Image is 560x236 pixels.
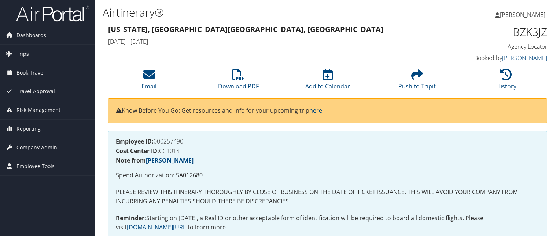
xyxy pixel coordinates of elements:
[127,223,188,231] a: [DOMAIN_NAME][URL]
[116,214,146,222] strong: Reminder:
[309,106,322,115] a: here
[116,156,194,164] strong: Note from
[16,101,60,119] span: Risk Management
[16,138,57,157] span: Company Admin
[116,106,539,116] p: Know Before You Go: Get resources and info for your upcoming trip
[108,37,435,46] h4: [DATE] - [DATE]
[16,26,46,44] span: Dashboards
[116,148,539,154] h4: CC1018
[398,73,436,90] a: Push to Tripit
[502,54,547,62] a: [PERSON_NAME]
[108,24,383,34] strong: [US_STATE], [GEOGRAPHIC_DATA] [GEOGRAPHIC_DATA], [GEOGRAPHIC_DATA]
[446,43,547,51] h4: Agency Locator
[116,214,539,232] p: Starting on [DATE], a Real ID or other acceptable form of identification will be required to boar...
[116,171,539,180] p: Spend Authorization: SA012680
[305,73,350,90] a: Add to Calendar
[500,11,545,19] span: [PERSON_NAME]
[446,54,547,62] h4: Booked by
[103,5,403,20] h1: Airtinerary®
[16,5,89,22] img: airportal-logo.png
[116,147,159,155] strong: Cost Center ID:
[146,156,194,164] a: [PERSON_NAME]
[218,73,259,90] a: Download PDF
[16,45,29,63] span: Trips
[16,120,41,138] span: Reporting
[446,24,547,40] h1: BZK3JZ
[141,73,156,90] a: Email
[116,188,539,206] p: PLEASE REVIEW THIS ITINERARY THOROUGHLY BY CLOSE OF BUSINESS ON THE DATE OF TICKET ISSUANCE. THIS...
[16,82,55,101] span: Travel Approval
[16,63,45,82] span: Book Travel
[116,138,539,144] h4: 000257490
[16,157,55,175] span: Employee Tools
[496,73,516,90] a: History
[495,4,553,26] a: [PERSON_NAME]
[116,137,154,145] strong: Employee ID:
